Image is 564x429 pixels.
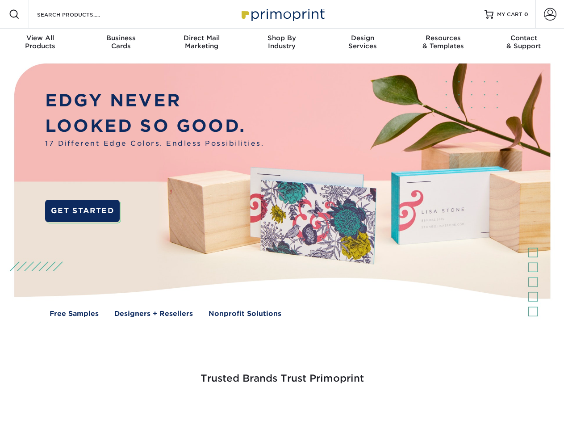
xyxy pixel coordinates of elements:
span: 17 Different Edge Colors. Endless Possibilities. [45,139,264,149]
a: DesignServices [322,29,403,57]
span: Direct Mail [161,34,242,42]
div: Services [322,34,403,50]
div: Cards [80,34,161,50]
img: Amazon [397,408,398,408]
a: BusinessCards [80,29,161,57]
span: Design [322,34,403,42]
p: LOOKED SO GOOD. [45,114,264,139]
a: Shop ByIndustry [242,29,322,57]
a: Nonprofit Solutions [209,309,281,319]
div: & Support [484,34,564,50]
a: Direct MailMarketing [161,29,242,57]
div: Industry [242,34,322,50]
span: MY CART [497,11,522,18]
span: Contact [484,34,564,42]
img: Goodwill [482,408,483,408]
input: SEARCH PRODUCTS..... [36,9,123,20]
div: Marketing [161,34,242,50]
span: Resources [403,34,483,42]
span: Business [80,34,161,42]
a: Resources& Templates [403,29,483,57]
span: 0 [524,11,528,17]
p: EDGY NEVER [45,88,264,114]
span: Shop By [242,34,322,42]
a: Free Samples [50,309,99,319]
img: Primoprint [238,4,327,24]
a: Contact& Support [484,29,564,57]
a: GET STARTED [45,200,120,222]
div: & Templates [403,34,483,50]
a: Designers + Resellers [114,309,193,319]
h3: Trusted Brands Trust Primoprint [21,351,543,395]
